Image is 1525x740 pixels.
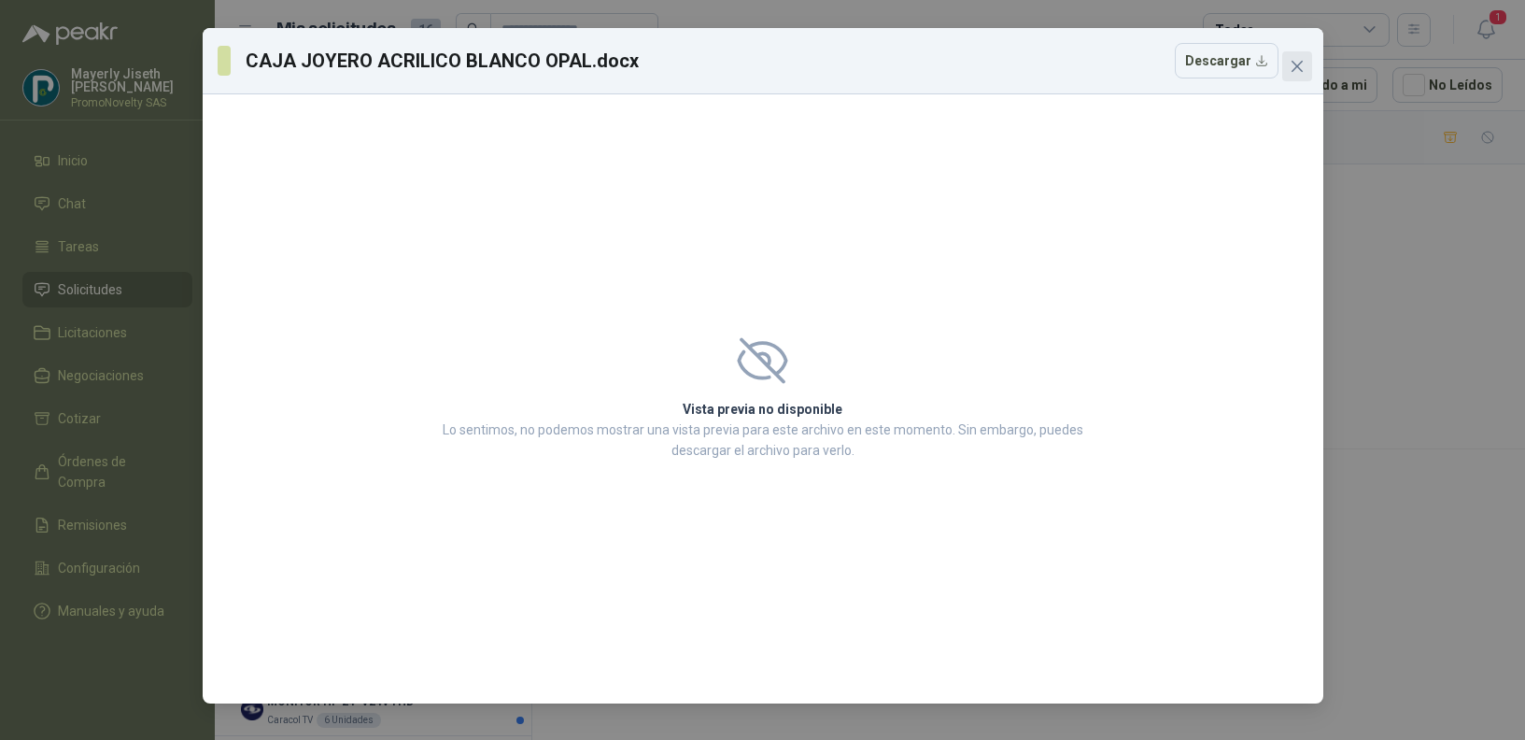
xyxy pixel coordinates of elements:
h2: Vista previa no disponible [437,399,1089,420]
span: close [1290,59,1305,74]
h3: CAJA JOYERO ACRILICO BLANCO OPAL.docx [246,47,640,75]
p: Lo sentimos, no podemos mostrar una vista previa para este archivo en este momento. Sin embargo, ... [437,420,1089,461]
button: Close [1282,51,1312,81]
button: Descargar [1175,43,1278,78]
